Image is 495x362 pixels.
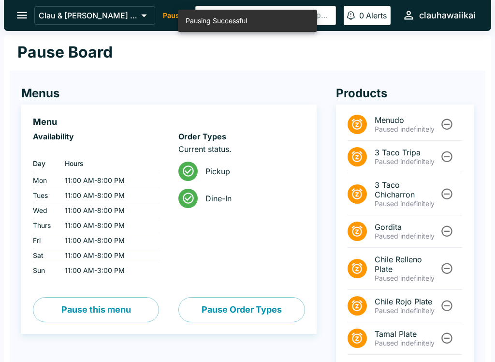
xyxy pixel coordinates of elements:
[438,148,456,166] button: Unpause
[366,11,387,20] p: Alerts
[33,218,57,233] td: Thurs
[375,125,439,134] p: Paused indefinitely
[438,222,456,240] button: Unpause
[57,263,159,278] td: 11:00 AM - 3:00 PM
[438,329,456,347] button: Unpause
[10,3,34,28] button: open drawer
[375,297,439,306] span: Chile Rojo Plate
[34,6,155,25] button: Clau & [PERSON_NAME] Cocina 2 - [US_STATE] Kai
[375,232,439,241] p: Paused indefinitely
[33,248,57,263] td: Sat
[438,259,456,277] button: Unpause
[39,11,137,20] p: Clau & [PERSON_NAME] Cocina 2 - [US_STATE] Kai
[33,263,57,278] td: Sun
[57,248,159,263] td: 11:00 AM - 8:00 PM
[359,11,364,20] p: 0
[375,157,439,166] p: Paused indefinitely
[33,132,159,141] h6: Availability
[375,222,439,232] span: Gordita
[57,233,159,248] td: 11:00 AM - 8:00 PM
[205,166,297,176] span: Pickup
[178,132,305,141] h6: Order Types
[419,10,476,21] div: clauhawaiikai
[57,173,159,188] td: 11:00 AM - 8:00 PM
[163,11,188,20] p: Paused
[57,203,159,218] td: 11:00 AM - 8:00 PM
[336,86,474,101] h4: Products
[33,297,159,322] button: Pause this menu
[178,297,305,322] button: Pause Order Types
[205,194,297,203] span: Dine-In
[33,203,57,218] td: Wed
[33,154,57,173] th: Day
[375,180,439,199] span: 3 Taco Chicharron
[57,154,159,173] th: Hours
[21,86,317,101] h4: Menus
[57,188,159,203] td: 11:00 AM - 8:00 PM
[375,329,439,339] span: Tamal Plate
[33,173,57,188] td: Mon
[33,144,159,154] p: ‏
[398,5,480,26] button: clauhawaiikai
[33,188,57,203] td: Tues
[178,144,305,154] p: Current status.
[375,148,439,157] span: 3 Taco Tripa
[375,199,439,208] p: Paused indefinitely
[33,233,57,248] td: Fri
[375,306,439,315] p: Paused indefinitely
[438,297,456,315] button: Unpause
[438,185,456,203] button: Unpause
[57,218,159,233] td: 11:00 AM - 8:00 PM
[375,339,439,347] p: Paused indefinitely
[375,115,439,125] span: Menudo
[17,43,113,62] h1: Pause Board
[375,255,439,274] span: Chile Relleno Plate
[375,274,439,283] p: Paused indefinitely
[186,13,247,29] div: Pausing Successful
[438,115,456,133] button: Unpause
